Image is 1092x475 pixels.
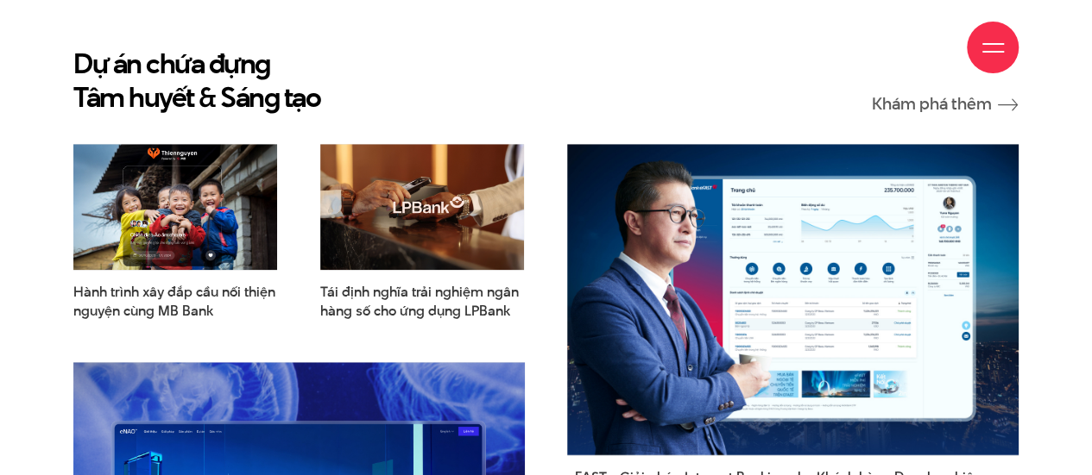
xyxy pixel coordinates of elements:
[872,96,1019,114] a: Khám phá thêm
[320,283,524,319] a: Tái định nghĩa trải nghiệm ngânhàng số cho ứng dụng LPBank
[73,283,277,319] a: Hành trình xây đắp cầu nối thiệnnguyện cùng MB Bank
[73,47,320,114] h2: Dự án chứa đựng Tâm huyết & Sáng tạo
[73,302,213,321] span: nguyện cùng MB Bank
[320,283,524,319] span: Tái định nghĩa trải nghiệm ngân
[320,302,510,321] span: hàng số cho ứng dụng LPBank
[73,283,277,319] span: Hành trình xây đắp cầu nối thiện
